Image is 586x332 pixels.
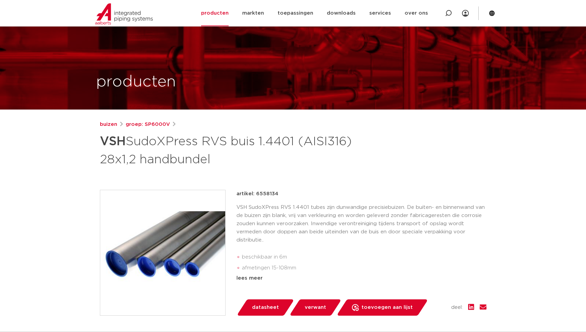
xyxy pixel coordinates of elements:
span: verwant [305,302,326,313]
h1: SudoXPress RVS buis 1.4401 (AISI316) 28x1,2 handbundel [100,131,355,168]
span: datasheet [252,302,279,313]
p: VSH SudoXPress RVS 1.4401 tubes zijn dunwandige precisiebuizen. De buiten- en binnenwand van de b... [236,203,486,244]
span: toevoegen aan lijst [361,302,413,313]
a: buizen [100,120,117,129]
a: verwant [289,299,341,316]
img: Product Image for VSH SudoXPress RVS buis 1.4401 (AISI316) 28x1,2 handbundel [100,190,225,315]
li: beschikbaar in 6m [242,252,486,263]
span: deel: [451,303,463,312]
li: afmetingen 15-108mm [242,263,486,273]
p: artikel: 6558134 [236,190,278,198]
a: datasheet [236,299,294,316]
h1: producten [96,71,176,93]
div: lees meer [236,274,486,282]
a: groep: SP6000V [126,120,170,129]
strong: VSH [100,135,126,148]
